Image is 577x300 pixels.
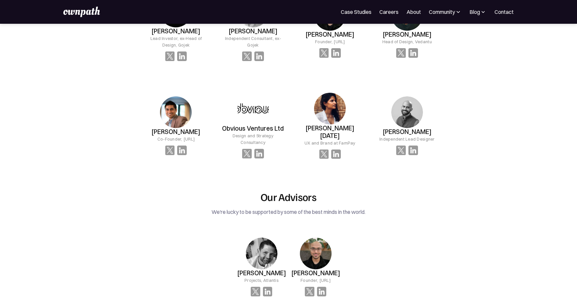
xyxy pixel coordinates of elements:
h3: [PERSON_NAME] [383,31,432,38]
h3: [PERSON_NAME] [291,269,340,277]
h3: [PERSON_NAME] [151,128,200,136]
div: Projects, Atlantis [244,277,278,283]
div: UX and Brand at FamPay [305,140,356,146]
h3: [PERSON_NAME][DATE] [297,124,363,140]
div: Head of Design, Vedantu [382,38,432,45]
h3: [PERSON_NAME] [383,128,432,136]
div: We're lucky to be supported by some of the best minds in the world. [138,207,440,217]
div: Community [429,8,462,16]
h3: [PERSON_NAME] [305,31,354,38]
div: Independent Lead Designer [379,136,434,142]
div: Design and Strategy Consultancy [220,132,286,146]
h3: [PERSON_NAME] [229,27,277,35]
h2: Our Advisors [138,190,440,203]
div: Founder, [URL] [315,38,345,45]
div: Founder, [URL] [301,277,331,283]
a: Contact [495,8,514,16]
div: Co-Founder, [URL] [157,136,195,142]
div: Blog [469,8,487,16]
div: Community [429,8,455,16]
a: About [406,8,421,16]
a: Careers [379,8,399,16]
div: Lead Investor, ex-Head of Design, Gojek [143,35,209,48]
h3: [PERSON_NAME] [151,27,200,35]
div: Independent Consultant, ex-Gojek [220,35,286,48]
h3: Obvious Ventures Ltd [222,125,284,132]
div: Blog [469,8,480,16]
a: Case Studies [341,8,371,16]
h3: [PERSON_NAME] [237,269,286,277]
